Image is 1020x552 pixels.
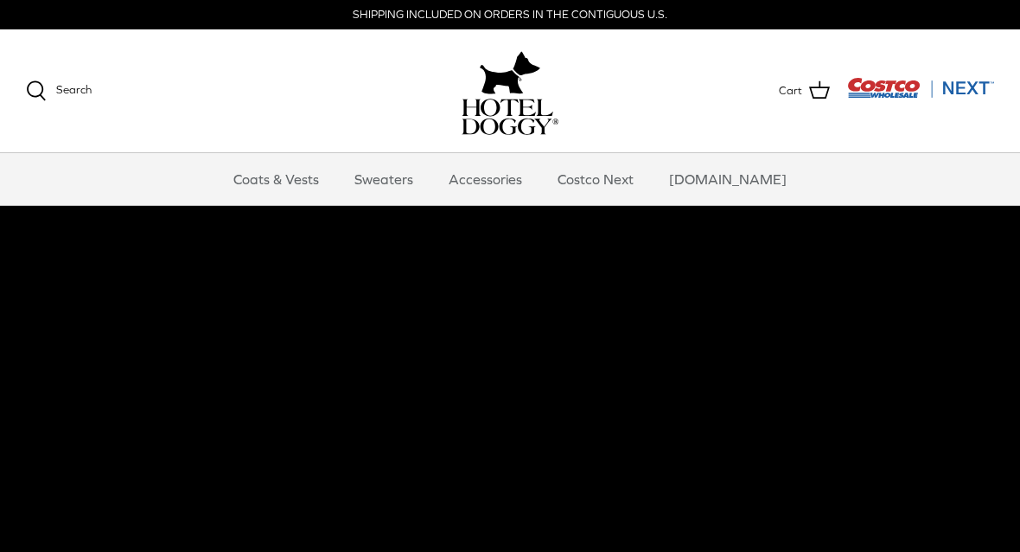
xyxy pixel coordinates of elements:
img: hoteldoggycom [462,99,558,135]
a: Costco Next [542,153,649,205]
a: Search [26,80,92,101]
a: Coats & Vests [218,153,335,205]
img: Costco Next [847,77,994,99]
a: Accessories [433,153,538,205]
span: Cart [779,82,802,100]
a: Cart [779,80,830,102]
a: hoteldoggy.com hoteldoggycom [462,47,558,135]
a: [DOMAIN_NAME] [653,153,802,205]
a: Visit Costco Next [847,88,994,101]
img: hoteldoggy.com [480,47,540,99]
a: Sweaters [339,153,429,205]
span: Search [56,83,92,96]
